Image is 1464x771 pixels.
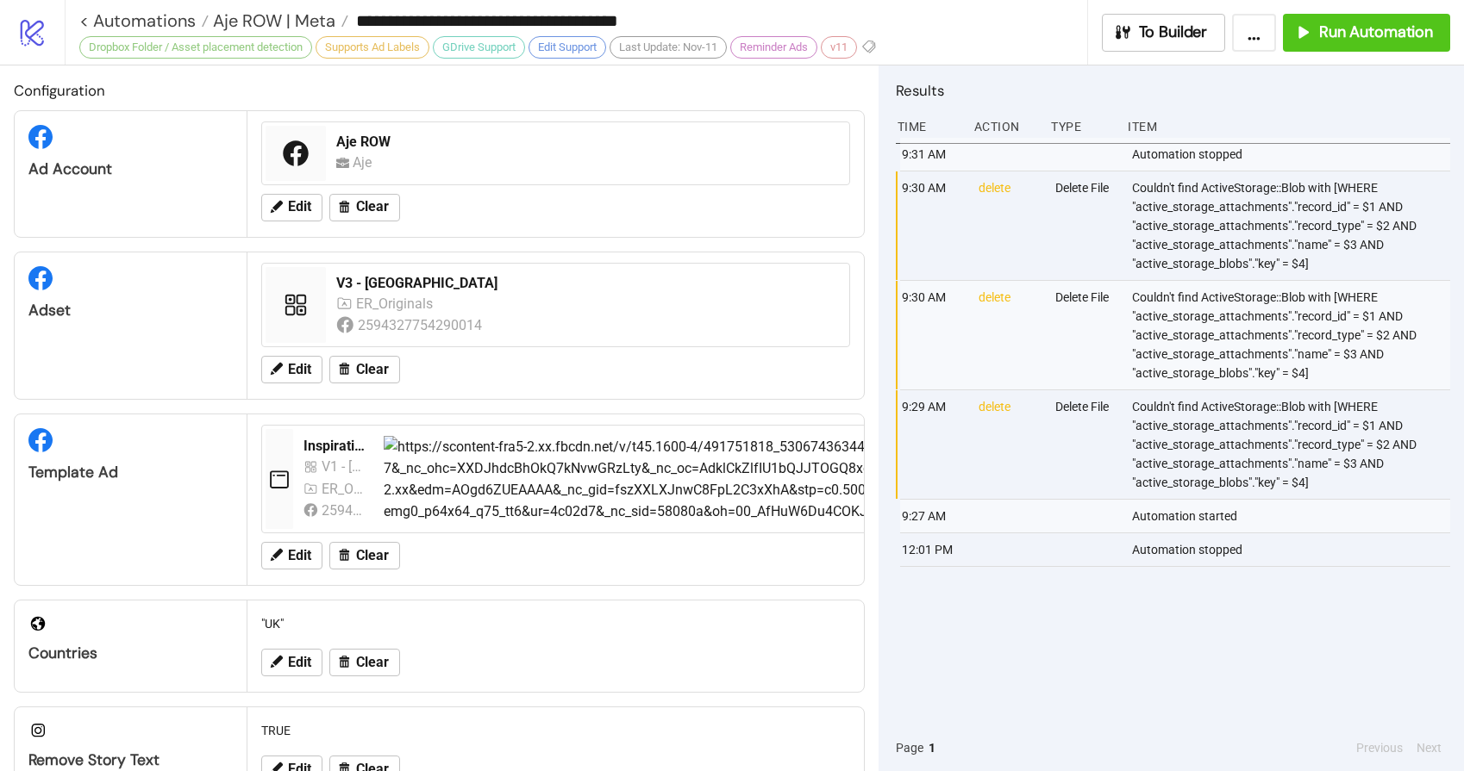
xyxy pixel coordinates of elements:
span: Clear [356,362,389,377]
button: Previous [1351,738,1408,757]
button: Edit [261,356,322,383]
button: ... [1232,14,1276,52]
div: Template Ad [28,463,233,482]
div: Automation stopped [1130,533,1455,566]
div: Inspirational_BAU_NewDrop_Polished_Aje_AprilDrop3_BeholdMiniDress_Image_20250423_Automatic_ROW [303,437,370,456]
div: Dropbox Folder / Asset placement detection [79,36,312,59]
div: delete [977,281,1042,389]
div: v11 [821,36,857,59]
div: Edit Support [529,36,606,59]
div: Reminder Ads [730,36,817,59]
div: Time [896,110,960,143]
div: 12:01 PM [900,533,965,566]
div: Delete File [1054,281,1118,389]
h2: Configuration [14,79,865,102]
div: 9:27 AM [900,500,965,532]
div: TRUE [254,714,857,747]
div: Action [973,110,1037,143]
div: Countries [28,644,233,663]
div: 9:30 AM [900,281,965,389]
span: Edit [288,548,311,563]
button: Next [1411,738,1447,757]
button: Clear [329,649,400,676]
div: 2594327754290014 [358,314,485,336]
a: Aje ROW | Meta [209,12,348,29]
div: delete [977,390,1042,499]
div: delete [977,171,1042,280]
div: Couldn't find ActiveStorage::Blob with [WHERE "active_storage_attachments"."record_id" = $1 AND "... [1130,171,1455,280]
div: Supports Ad Labels [316,36,429,59]
div: V3 - [GEOGRAPHIC_DATA] [336,274,839,293]
div: 9:30 AM [900,171,965,280]
div: Remove Story Text [28,750,233,770]
span: Page [896,738,923,757]
div: Aje [353,152,379,173]
a: < Automations [79,12,209,29]
span: Clear [356,548,389,563]
div: Type [1049,110,1114,143]
div: Item [1126,110,1450,143]
button: Clear [329,356,400,383]
div: Couldn't find ActiveStorage::Blob with [WHERE "active_storage_attachments"."record_id" = $1 AND "... [1130,281,1455,389]
button: Edit [261,194,322,221]
div: 9:31 AM [900,138,965,171]
button: Edit [261,542,322,569]
div: ER_Originals [322,478,364,500]
div: Couldn't find ActiveStorage::Blob with [WHERE "active_storage_attachments"."record_id" = $1 AND "... [1130,390,1455,499]
span: Clear [356,199,389,215]
div: GDrive Support [433,36,525,59]
div: Last Update: Nov-11 [610,36,727,59]
div: 9:29 AM [900,390,965,499]
div: Delete File [1054,171,1118,280]
span: To Builder [1139,22,1208,42]
button: Run Automation [1283,14,1450,52]
button: Edit [261,649,322,676]
span: Run Automation [1319,22,1433,42]
span: Edit [288,362,311,377]
div: Adset [28,301,233,320]
span: Aje ROW | Meta [209,9,335,32]
button: Clear [329,194,400,221]
div: Automation stopped [1130,138,1455,171]
div: Automation started [1130,500,1455,532]
span: Edit [288,655,311,670]
button: Clear [329,542,400,569]
div: "UK" [254,607,857,640]
div: 2594327754290014 [322,500,364,521]
span: Clear [356,655,389,670]
div: Delete File [1054,390,1118,499]
div: Ad Account [28,159,233,179]
button: To Builder [1102,14,1226,52]
div: V1 - [GEOGRAPHIC_DATA] [322,456,364,477]
div: Aje ROW [336,133,839,152]
h2: Results [896,79,1450,102]
button: 1 [923,738,941,757]
span: Edit [288,199,311,215]
div: ER_Originals [356,293,437,314]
